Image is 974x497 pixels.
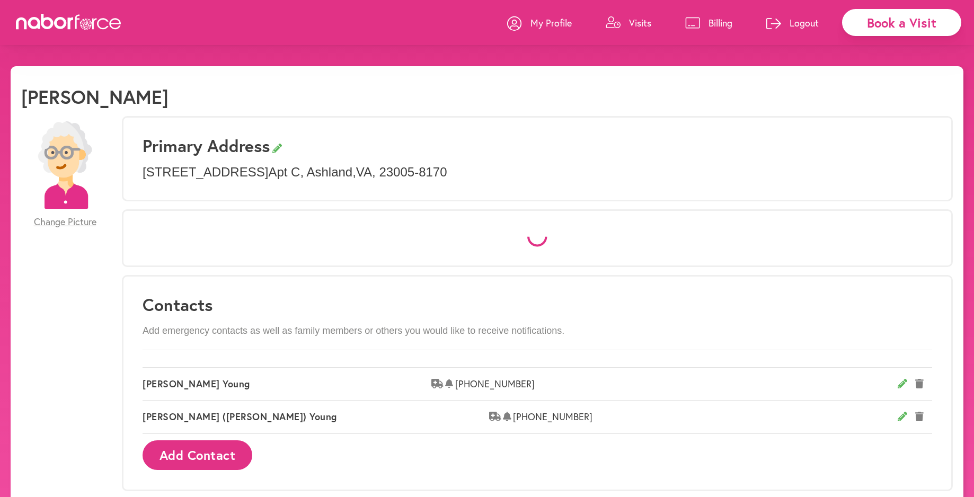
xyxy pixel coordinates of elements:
[21,85,169,108] h1: [PERSON_NAME]
[507,7,572,39] a: My Profile
[143,411,489,423] span: [PERSON_NAME] ([PERSON_NAME]) Young
[790,16,819,29] p: Logout
[709,16,732,29] p: Billing
[685,7,732,39] a: Billing
[143,136,932,156] h3: Primary Address
[842,9,961,36] div: Book a Visit
[629,16,651,29] p: Visits
[530,16,572,29] p: My Profile
[606,7,651,39] a: Visits
[143,165,932,180] p: [STREET_ADDRESS] Apt C , Ashland , VA , 23005-8170
[34,216,96,228] span: Change Picture
[143,325,932,337] p: Add emergency contacts as well as family members or others you would like to receive notifications.
[143,440,252,469] button: Add Contact
[21,121,109,209] img: efc20bcf08b0dac87679abea64c1faab.png
[513,411,898,423] span: [PHONE_NUMBER]
[455,378,898,390] span: [PHONE_NUMBER]
[143,295,932,315] h3: Contacts
[143,378,431,390] span: [PERSON_NAME] Young
[766,7,819,39] a: Logout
